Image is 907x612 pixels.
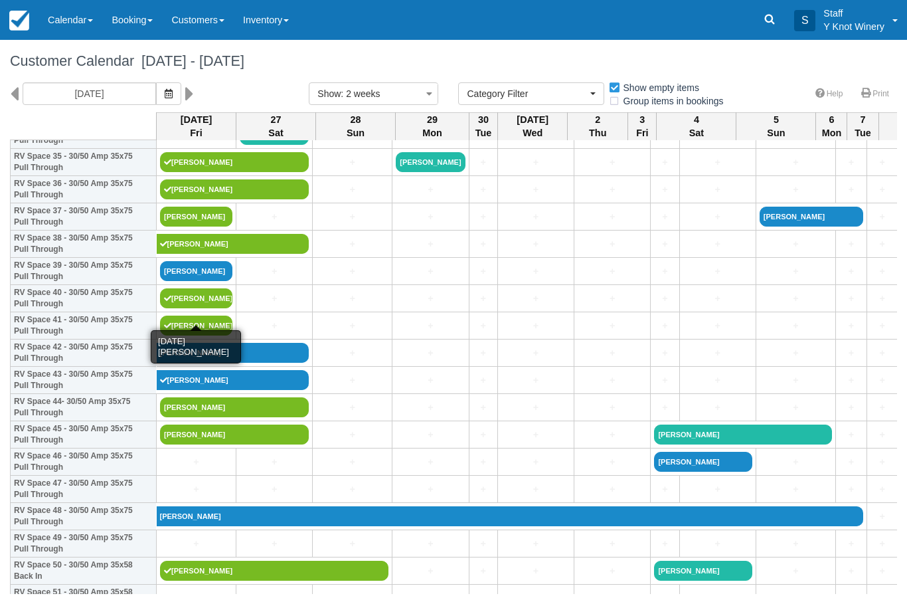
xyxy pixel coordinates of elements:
a: + [160,537,232,551]
a: + [839,482,863,496]
th: [DATE] Wed [498,112,568,140]
a: + [683,183,752,197]
a: + [316,373,388,387]
a: + [870,401,894,415]
a: + [760,591,832,605]
span: Group items in bookings [608,96,734,105]
a: + [683,591,752,605]
a: + [396,319,465,333]
a: + [760,373,832,387]
a: + [578,455,647,469]
a: + [760,482,832,496]
a: + [870,155,894,169]
a: + [396,373,465,387]
th: RV Space 39 - 30/50 Amp 35x75 Pull Through [11,258,157,285]
th: RV Space 42 - 30/50 Amp 35x75 Pull Through [11,340,157,367]
a: + [654,482,675,496]
a: + [578,264,647,278]
th: [DATE] Fri [157,112,236,140]
a: [PERSON_NAME] [654,425,831,445]
a: + [473,319,494,333]
a: + [316,264,388,278]
a: + [240,319,309,333]
a: + [839,401,863,415]
a: + [683,537,752,551]
a: [PERSON_NAME] [157,343,309,363]
a: + [473,591,494,605]
a: + [473,373,494,387]
a: + [501,155,570,169]
a: + [501,455,570,469]
a: + [160,482,232,496]
a: + [760,292,832,306]
a: + [578,428,647,442]
a: + [240,455,309,469]
img: checkfront-main-nav-mini-logo.png [9,11,29,31]
a: + [870,237,894,251]
a: + [396,237,465,251]
a: + [396,346,465,360]
a: + [501,237,570,251]
a: + [683,264,752,278]
a: + [870,210,894,224]
a: [PERSON_NAME] [396,152,465,172]
th: RV Space 38 - 30/50 Amp 35x75 Pull Through [11,231,157,258]
a: + [760,564,832,578]
a: + [654,210,675,224]
a: + [870,537,894,551]
a: + [316,346,388,360]
a: + [396,292,465,306]
a: + [501,319,570,333]
a: + [473,346,494,360]
a: + [240,537,309,551]
a: + [316,155,388,169]
a: + [501,591,570,605]
a: + [683,482,752,496]
a: + [501,373,570,387]
a: [PERSON_NAME] [160,207,232,227]
a: + [501,210,570,224]
a: + [578,564,647,578]
a: + [839,237,863,251]
a: + [870,455,894,469]
a: + [654,537,675,551]
a: + [501,537,570,551]
a: + [501,292,570,306]
a: [PERSON_NAME] [160,425,309,445]
a: + [839,455,863,469]
a: + [473,292,494,306]
th: RV Space 43 - 30/50 Amp 35x75 Pull Through [11,367,157,394]
th: 2 Thu [568,112,628,140]
span: [DATE] - [DATE] [134,52,244,69]
a: + [760,455,832,469]
a: + [501,428,570,442]
a: + [501,401,570,415]
span: Show [317,88,341,99]
a: + [578,482,647,496]
a: + [839,428,863,442]
a: + [396,537,465,551]
a: + [473,537,494,551]
a: + [160,591,232,605]
a: [PERSON_NAME] [654,452,752,472]
a: + [839,183,863,197]
a: + [839,346,863,360]
p: Staff [823,7,884,20]
a: + [473,401,494,415]
a: [PERSON_NAME] [160,261,232,281]
a: + [578,155,647,169]
a: + [654,155,675,169]
a: + [240,482,309,496]
a: + [654,401,675,415]
a: + [396,564,465,578]
p: Y Knot Winery [823,20,884,33]
a: + [683,401,752,415]
a: + [683,319,752,333]
a: + [316,292,388,306]
th: 7 Tue [847,112,878,140]
a: + [501,346,570,360]
th: RV Space 44- 30/50 Amp 35x75 Pull Through [11,394,157,421]
a: Print [853,84,897,104]
a: + [578,401,647,415]
a: + [473,155,494,169]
